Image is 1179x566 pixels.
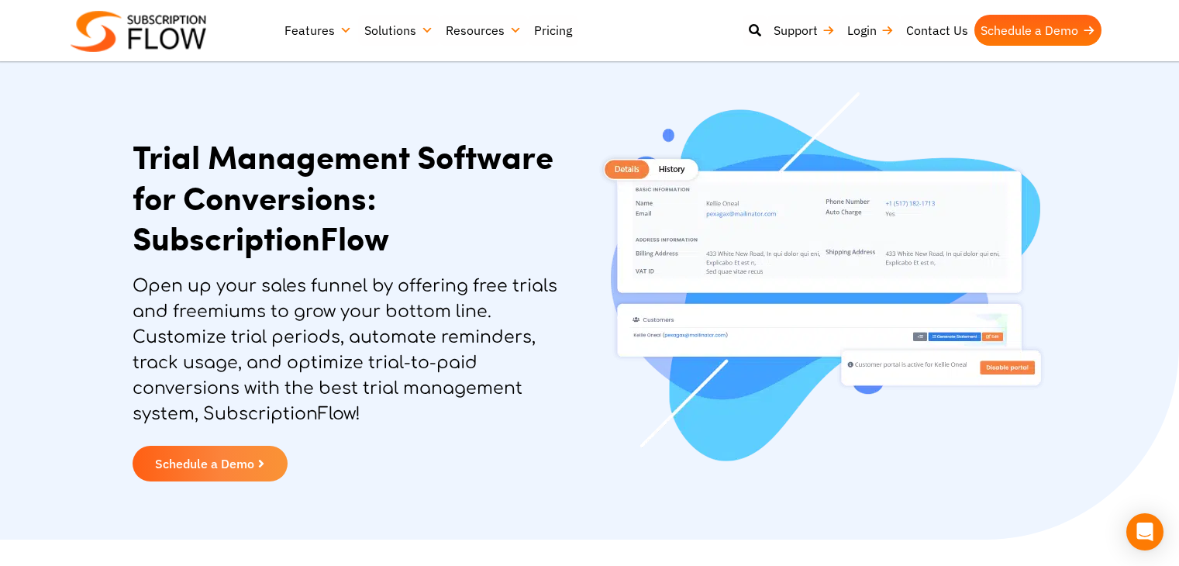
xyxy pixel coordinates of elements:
[974,15,1101,46] a: Schedule a Demo
[133,274,582,427] p: Open up your sales funnel by offering free trials and freemiums to grow your bottom line. Customi...
[71,11,206,52] img: Subscriptionflow
[155,457,254,470] span: Schedule a Demo
[440,15,528,46] a: Resources
[278,15,358,46] a: Features
[841,15,900,46] a: Login
[528,15,578,46] a: Pricing
[1126,513,1163,550] div: Open Intercom Messenger
[358,15,440,46] a: Solutions
[767,15,841,46] a: Support
[900,15,974,46] a: Contact Us
[598,92,1046,461] img: Trial Management System
[133,446,288,481] a: Schedule a Demo
[133,136,582,258] h1: Trial Management Software for Conversions: SubscriptionFlow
